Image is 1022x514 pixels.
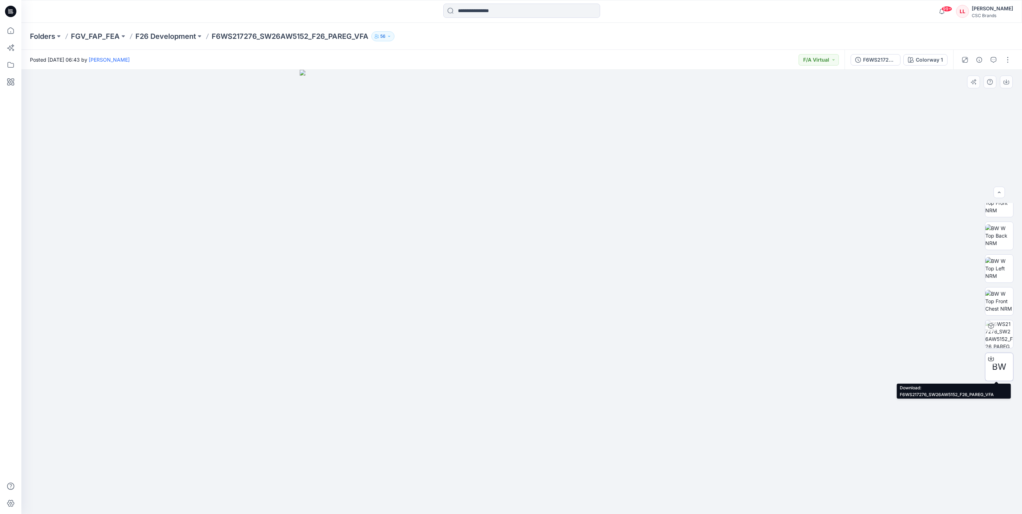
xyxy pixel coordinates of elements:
img: eyJhbGciOiJIUzI1NiIsImtpZCI6IjAiLCJzbHQiOiJzZXMiLCJ0eXAiOiJKV1QifQ.eyJkYXRhIjp7InR5cGUiOiJzdG9yYW... [300,70,744,514]
a: F26 Development [135,31,196,41]
button: F6WS217276_SW26AW5152_F26_PAREG_VFA [851,54,900,66]
span: BW [992,360,1006,373]
div: CSC Brands [972,13,1013,18]
span: Posted [DATE] 06:43 by [30,56,130,63]
img: BW W Top Front Chest NRM [985,290,1013,312]
div: [PERSON_NAME] [972,4,1013,13]
img: BW W Top Front NRM [985,192,1013,214]
span: 99+ [941,6,952,12]
button: Details [974,54,985,66]
button: Colorway 1 [903,54,948,66]
div: F6WS217276_SW26AW5152_F26_PAREG_VFA [863,56,896,64]
img: BW W Top Left NRM [985,257,1013,280]
p: 56 [380,32,386,40]
div: Colorway 1 [916,56,943,64]
div: LL [956,5,969,18]
img: BW W Top Back NRM [985,224,1013,247]
img: F6WS217276_SW26AW5152_F26_PAREG_VFA Colorway 1 [985,320,1013,348]
a: FGV_FAP_FEA [71,31,120,41]
button: 56 [371,31,394,41]
a: Folders [30,31,55,41]
p: F6WS217276_SW26AW5152_F26_PAREG_VFA [212,31,368,41]
a: [PERSON_NAME] [89,57,130,63]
